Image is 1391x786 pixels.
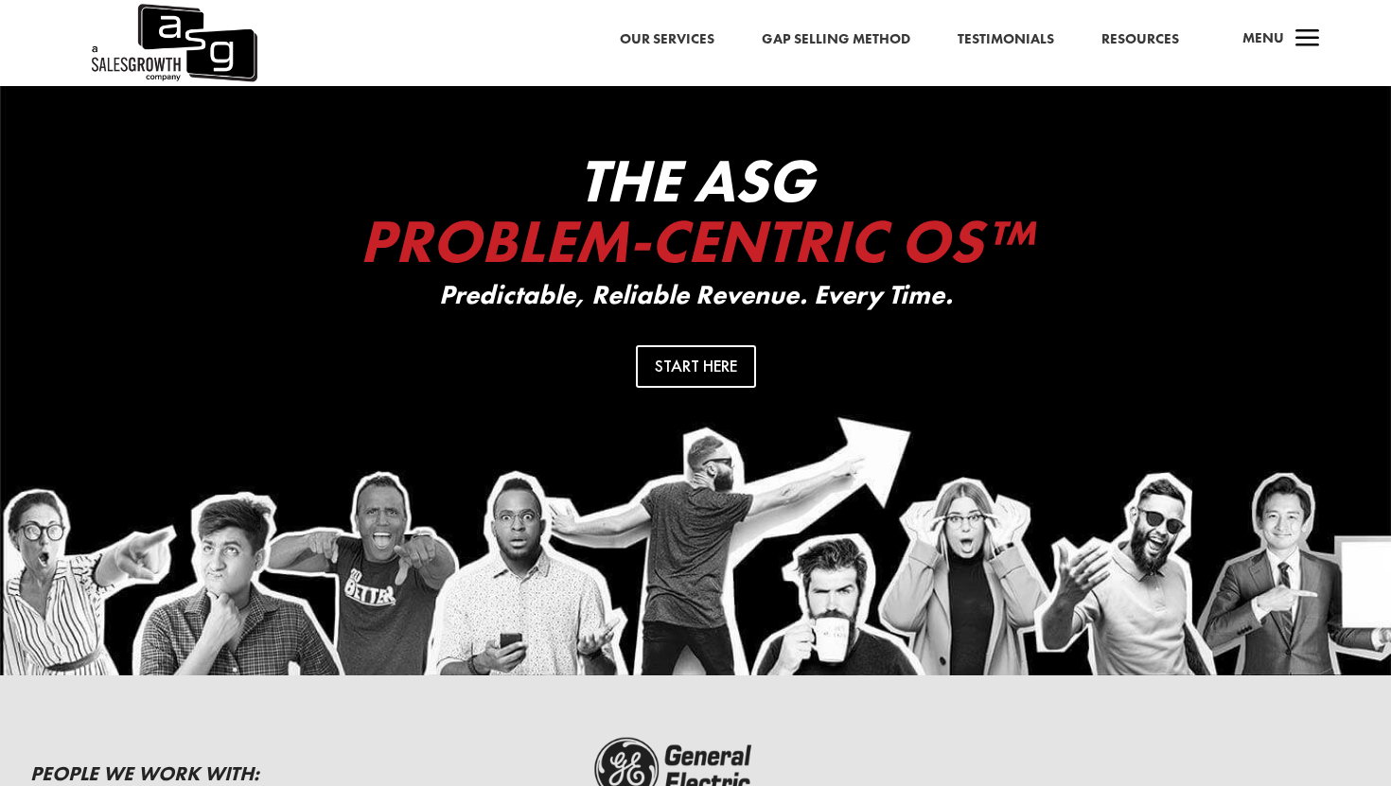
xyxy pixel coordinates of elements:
a: Start Here [636,345,756,388]
span: Problem-Centric OS™ [360,202,1031,280]
p: Predictable, Reliable Revenue. Every Time. [317,281,1074,310]
span: Menu [1242,28,1284,47]
span: a [1289,21,1327,59]
a: Gap Selling Method [762,27,910,52]
a: Our Services [620,27,714,52]
a: Testimonials [958,27,1054,52]
h2: The ASG [317,150,1074,281]
a: Resources [1101,27,1179,52]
